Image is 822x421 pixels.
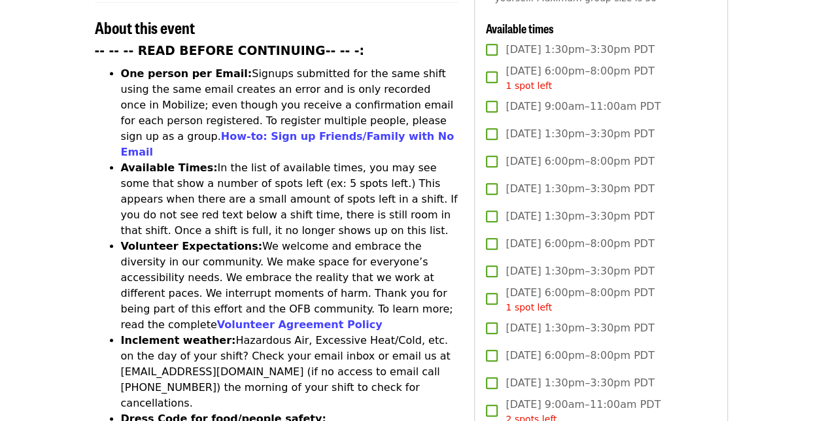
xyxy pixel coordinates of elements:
[121,130,454,158] a: How-to: Sign up Friends/Family with No Email
[505,80,552,91] span: 1 spot left
[505,181,654,197] span: [DATE] 1:30pm–3:30pm PDT
[505,263,654,279] span: [DATE] 1:30pm–3:30pm PDT
[505,236,654,252] span: [DATE] 6:00pm–8:00pm PDT
[121,333,459,411] li: Hazardous Air, Excessive Heat/Cold, etc. on the day of your shift? Check your email inbox or emai...
[121,334,236,346] strong: Inclement weather:
[121,161,218,174] strong: Available Times:
[505,285,654,314] span: [DATE] 6:00pm–8:00pm PDT
[505,42,654,58] span: [DATE] 1:30pm–3:30pm PDT
[505,375,654,391] span: [DATE] 1:30pm–3:30pm PDT
[505,209,654,224] span: [DATE] 1:30pm–3:30pm PDT
[217,318,383,331] a: Volunteer Agreement Policy
[505,63,654,93] span: [DATE] 6:00pm–8:00pm PDT
[95,16,195,39] span: About this event
[121,240,263,252] strong: Volunteer Expectations:
[121,239,459,333] li: We welcome and embrace the diversity in our community. We make space for everyone’s accessibility...
[505,302,552,312] span: 1 spot left
[505,348,654,363] span: [DATE] 6:00pm–8:00pm PDT
[121,67,252,80] strong: One person per Email:
[121,160,459,239] li: In the list of available times, you may see some that show a number of spots left (ex: 5 spots le...
[95,44,364,58] strong: -- -- -- READ BEFORE CONTINUING-- -- -:
[505,99,660,114] span: [DATE] 9:00am–11:00am PDT
[505,154,654,169] span: [DATE] 6:00pm–8:00pm PDT
[485,20,553,37] span: Available times
[505,126,654,142] span: [DATE] 1:30pm–3:30pm PDT
[505,320,654,336] span: [DATE] 1:30pm–3:30pm PDT
[121,66,459,160] li: Signups submitted for the same shift using the same email creates an error and is only recorded o...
